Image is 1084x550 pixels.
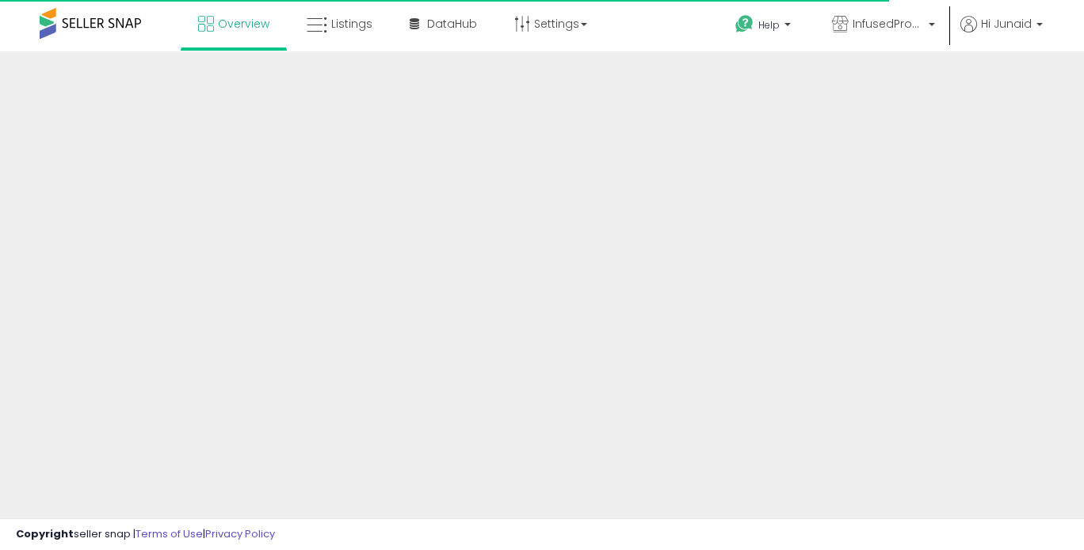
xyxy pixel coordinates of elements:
a: Privacy Policy [205,526,275,541]
span: Overview [218,16,269,32]
span: InfusedProducts [853,16,924,32]
span: Help [758,18,780,32]
strong: Copyright [16,526,74,541]
a: Terms of Use [135,526,203,541]
span: DataHub [427,16,477,32]
i: Get Help [735,14,754,34]
div: seller snap | | [16,527,275,542]
a: Help [723,2,807,51]
span: Hi Junaid [981,16,1032,32]
span: Listings [331,16,372,32]
a: Hi Junaid [960,16,1043,51]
